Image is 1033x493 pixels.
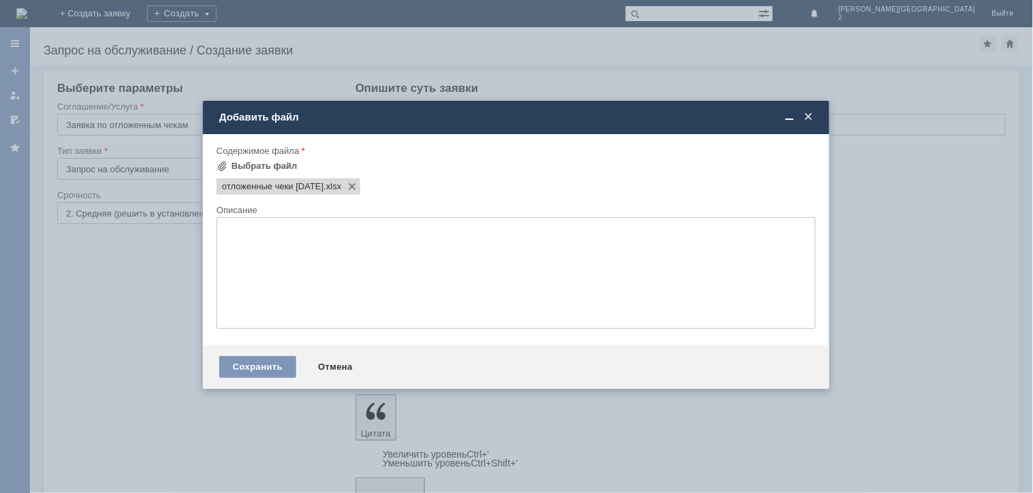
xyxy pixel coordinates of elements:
div: Описание [217,206,813,214]
div: Выбрать файл [232,161,298,172]
span: отложенные чеки 02.09.2025.xlsx [323,181,341,192]
div: прошу удалить отложенные чеки [DATE] [5,5,199,16]
span: отложенные чеки 02.09.2025.xlsx [222,181,323,192]
span: Закрыть [802,111,816,123]
span: Свернуть (Ctrl + M) [783,111,797,123]
div: Содержимое файла [217,146,813,155]
div: Добавить файл [219,111,816,123]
